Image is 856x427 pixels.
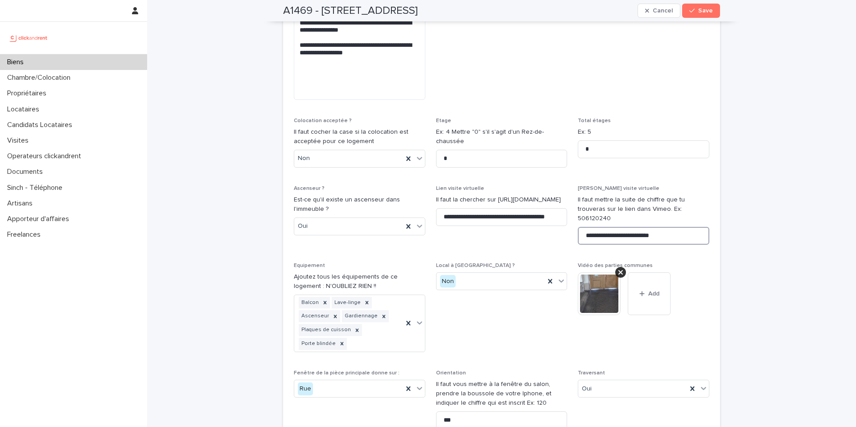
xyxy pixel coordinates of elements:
p: Chambre/Colocation [4,74,78,82]
h2: A1469 - [STREET_ADDRESS] [283,4,418,17]
p: Il faut vous mettre à la fenêtre du salon, prendre la boussole de votre Iphone, et indiquer le ch... [436,380,568,407]
span: Local à [GEOGRAPHIC_DATA] ? [436,263,515,268]
span: [PERSON_NAME] visite virtuelle [578,186,659,191]
span: Orientation [436,370,466,376]
span: Total étages [578,118,611,123]
img: UCB0brd3T0yccxBKYDjQ [7,29,50,47]
span: Traversant [578,370,605,376]
div: Balcon [299,297,320,309]
span: Oui [298,222,308,231]
span: Equipement [294,263,325,268]
span: Etage [436,118,451,123]
button: Save [682,4,720,18]
div: Rue [298,382,313,395]
div: Non [440,275,456,288]
p: Ajoutez tous les équipements de ce logement : N'OUBLIEZ RIEN !! [294,272,425,291]
p: Il faut mettre la suite de chiffre que tu trouveras sur le lien dans Vimeo. Ex: 506120240 [578,195,709,223]
p: Apporteur d'affaires [4,215,76,223]
span: Cancel [653,8,673,14]
p: Locataires [4,105,46,114]
p: Freelances [4,230,48,239]
div: Plaques de cuisson [299,324,352,336]
p: Ex: 5 [578,127,709,137]
p: Il faut cocher la case si la colocation est acceptée pour ce logement [294,127,425,146]
div: Gardiennage [342,310,379,322]
p: Ex: 4 Mettre "0" s'il s'agit d'un Rez-de-chaussée [436,127,568,146]
span: Vidéo des parties communes [578,263,653,268]
p: Biens [4,58,31,66]
p: Operateurs clickandrent [4,152,88,160]
p: Candidats Locataires [4,121,79,129]
span: Fenêtre de la pièce principale donne sur : [294,370,399,376]
span: Oui [582,384,592,394]
p: Visites [4,136,36,145]
p: Il faut la chercher sur [URL][DOMAIN_NAME] [436,195,568,205]
button: Add [628,272,671,315]
p: Est-ce qu'il existe un ascenseur dans l'immeuble ? [294,195,425,214]
span: Save [698,8,713,14]
span: Ascenseur ? [294,186,325,191]
div: Ascenseur [299,310,330,322]
p: Sinch - Téléphone [4,184,70,192]
div: Porte blindée [299,338,337,350]
p: Propriétaires [4,89,53,98]
p: Documents [4,168,50,176]
span: Lien visite virtuelle [436,186,484,191]
span: Colocation acceptée ? [294,118,352,123]
span: Add [648,291,659,297]
p: Artisans [4,199,40,208]
span: Non [298,154,310,163]
div: Lave-linge [332,297,362,309]
button: Cancel [638,4,680,18]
